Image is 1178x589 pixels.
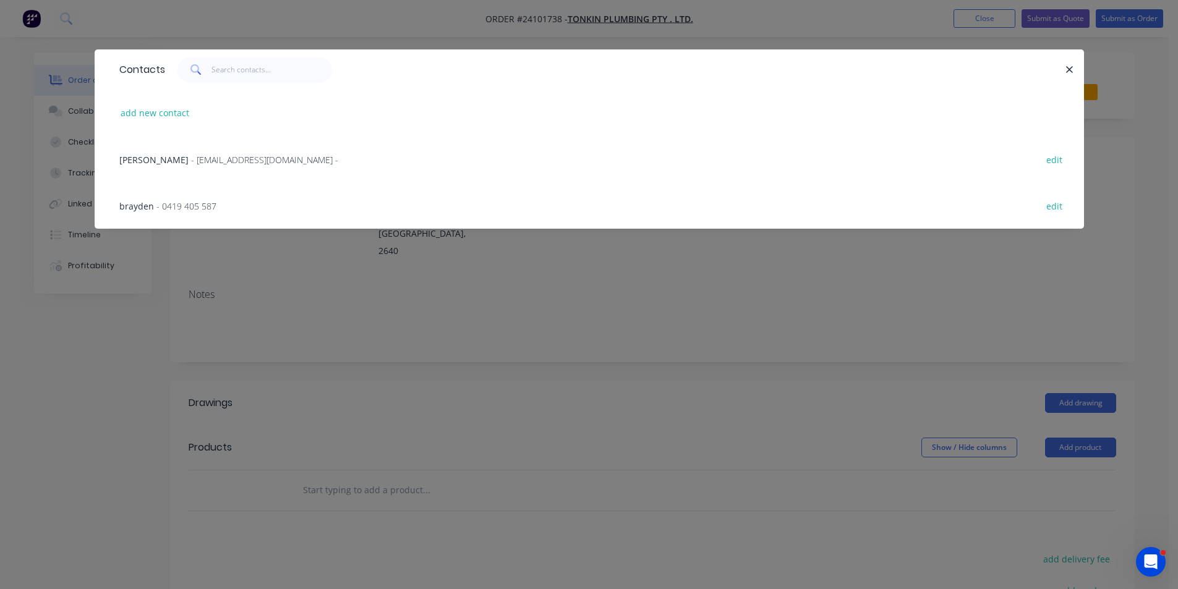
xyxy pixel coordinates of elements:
span: [PERSON_NAME] [119,154,189,166]
span: - 0419 405 587 [156,200,216,212]
span: brayden [119,200,154,212]
button: edit [1040,151,1069,167]
div: Contacts [113,50,165,90]
span: - [EMAIL_ADDRESS][DOMAIN_NAME] - [191,154,338,166]
input: Search contacts... [211,57,332,82]
button: edit [1040,197,1069,214]
iframe: Intercom live chat [1136,547,1166,577]
button: add new contact [114,104,196,121]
